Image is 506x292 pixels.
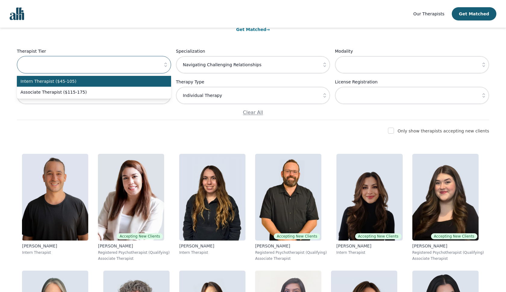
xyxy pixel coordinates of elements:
[336,243,403,249] p: [PERSON_NAME]
[274,233,320,239] span: Accepting New Clients
[176,48,330,55] label: Specialization
[266,27,270,32] span: →
[98,256,170,261] p: Associate Therapist
[412,250,484,255] p: Registered Psychotherapist (Qualifying)
[176,78,330,85] label: Therapy Type
[412,154,479,241] img: Olivia_Snow
[17,149,93,266] a: Kavon_Banejad[PERSON_NAME]Intern Therapist
[98,250,170,255] p: Registered Psychotherapist (Qualifying)
[255,154,321,241] img: Josh_Cadieux
[413,10,444,17] a: Our Therapists
[355,233,401,239] span: Accepting New Clients
[179,243,245,249] p: [PERSON_NAME]
[20,89,160,95] span: Associate Therapist ($115-175)
[335,48,489,55] label: Modality
[117,233,163,239] span: Accepting New Clients
[452,7,496,20] button: Get Matched
[179,250,245,255] p: Intern Therapist
[336,154,403,241] img: Saba_Salemi
[174,149,250,266] a: Mariangela_Servello[PERSON_NAME]Intern Therapist
[255,243,327,249] p: [PERSON_NAME]
[255,250,327,255] p: Registered Psychotherapist (Qualifying)
[17,48,171,55] label: Therapist Tier
[22,154,88,241] img: Kavon_Banejad
[431,233,477,239] span: Accepting New Clients
[179,154,245,241] img: Mariangela_Servello
[93,149,174,266] a: Ava_PouyandehAccepting New Clients[PERSON_NAME]Registered Psychotherapist (Qualifying)Associate T...
[98,243,170,249] p: [PERSON_NAME]
[250,149,332,266] a: Josh_CadieuxAccepting New Clients[PERSON_NAME]Registered Psychotherapist (Qualifying)Associate Th...
[335,78,489,85] label: License Registration
[255,256,327,261] p: Associate Therapist
[98,154,164,241] img: Ava_Pouyandeh
[332,149,408,266] a: Saba_SalemiAccepting New Clients[PERSON_NAME]Intern Therapist
[412,256,484,261] p: Associate Therapist
[17,109,489,116] p: Clear All
[413,11,444,16] span: Our Therapists
[398,129,489,133] label: Only show therapists accepting new clients
[22,243,88,249] p: [PERSON_NAME]
[22,250,88,255] p: Intern Therapist
[408,149,489,266] a: Olivia_SnowAccepting New Clients[PERSON_NAME]Registered Psychotherapist (Qualifying)Associate The...
[10,8,24,20] img: alli logo
[20,78,160,84] span: Intern Therapist ($45-105)
[336,250,403,255] p: Intern Therapist
[412,243,484,249] p: [PERSON_NAME]
[236,27,270,32] a: Get Matched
